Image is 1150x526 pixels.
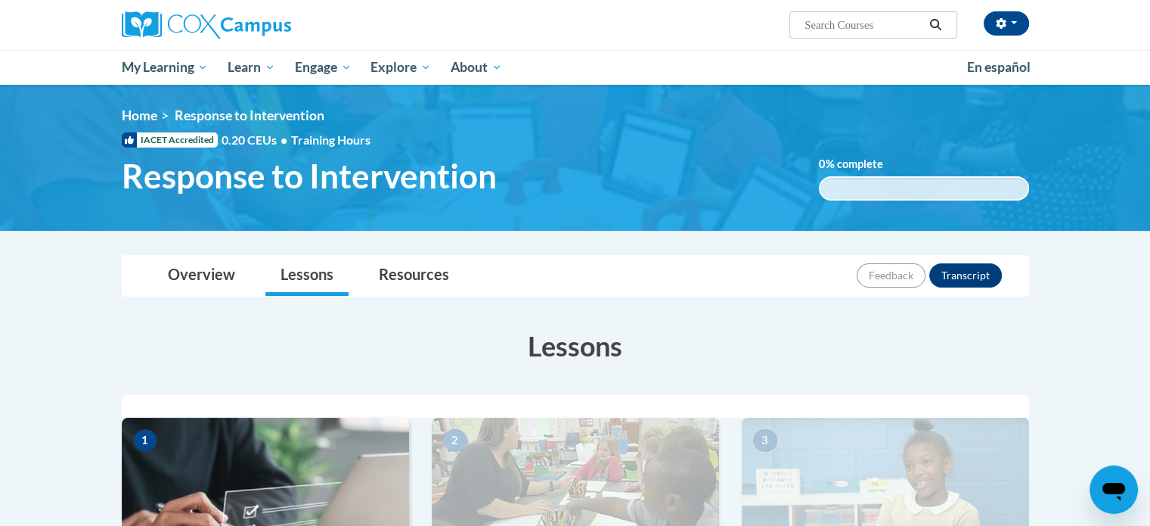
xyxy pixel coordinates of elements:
div: Main menu [99,50,1052,85]
span: 3 [753,429,777,452]
a: Explore [361,50,441,85]
span: 1 [133,429,157,452]
button: Transcript [929,263,1002,288]
input: Search Courses [803,16,924,34]
span: Training Hours [291,132,370,147]
span: 2 [443,429,467,452]
a: Resources [364,256,464,296]
button: Account Settings [984,11,1029,36]
span: Response to Intervention [175,107,324,123]
span: Response to Intervention [122,156,497,196]
span: Engage [295,58,352,76]
a: Learn [218,50,285,85]
span: Explore [370,58,431,76]
span: My Learning [121,58,208,76]
span: IACET Accredited [122,132,218,148]
span: • [281,132,287,147]
button: Feedback [857,263,925,288]
span: 0 [819,157,826,170]
span: 0.20 CEUs [222,132,291,148]
a: My Learning [112,50,219,85]
a: Cox Campus [122,11,409,39]
span: About [451,58,502,76]
img: Cox Campus [122,11,291,39]
a: Engage [285,50,361,85]
iframe: Button to launch messaging window [1090,465,1138,514]
span: Learn [228,58,275,76]
a: About [441,50,512,85]
a: Home [122,107,157,123]
button: Search [924,16,947,34]
label: % complete [819,156,906,173]
a: Overview [153,256,250,296]
a: Lessons [265,256,349,296]
span: En español [967,59,1031,75]
h3: Lessons [122,327,1029,365]
a: En español [957,51,1040,83]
